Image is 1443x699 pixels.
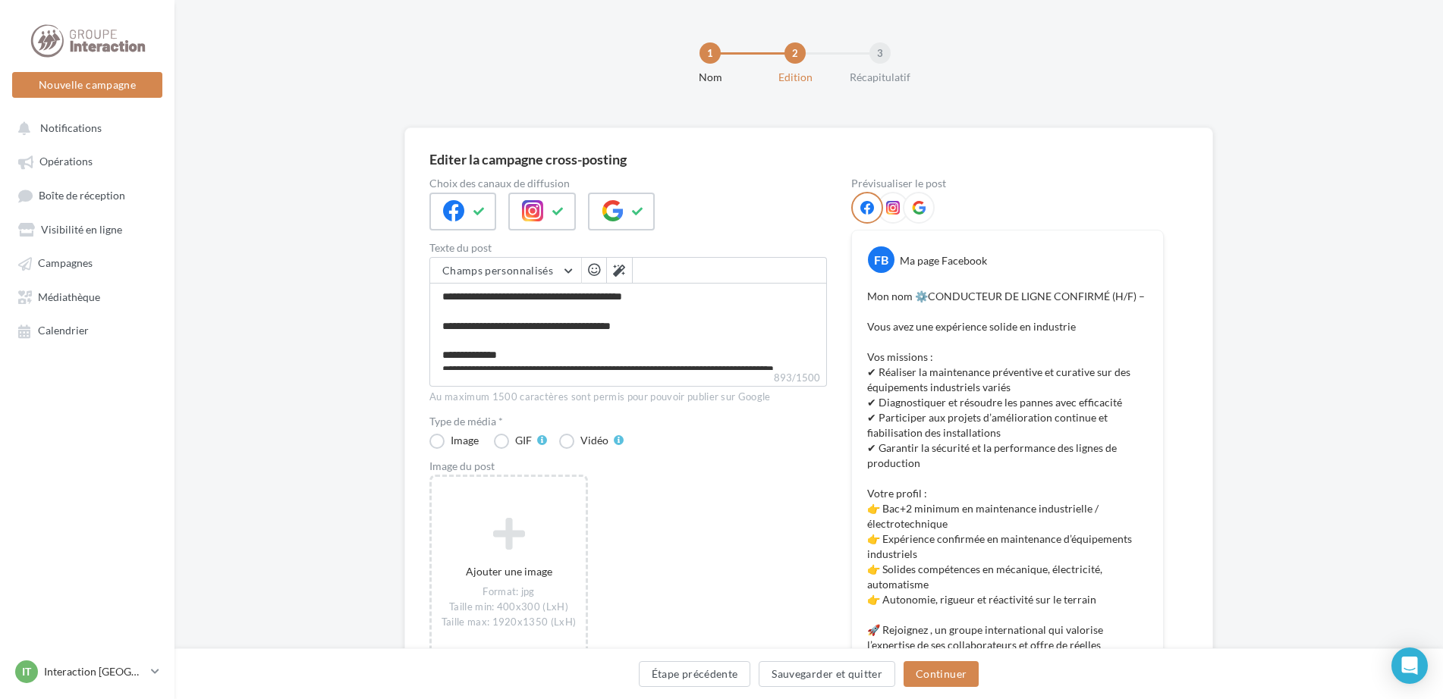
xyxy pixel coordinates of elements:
span: Champs personnalisés [442,264,553,277]
label: Texte du post [429,243,827,253]
label: Type de média * [429,416,827,427]
a: Boîte de réception [9,181,165,209]
div: Image du post [429,461,827,472]
a: Calendrier [9,316,165,343]
div: Editer la campagne cross-posting [429,152,627,166]
div: Récapitulatif [832,70,929,85]
p: Interaction [GEOGRAPHIC_DATA] [44,664,145,679]
span: Calendrier [38,324,89,337]
button: Champs personnalisés [430,258,581,284]
div: Image [451,435,479,446]
div: Edition [747,70,844,85]
label: Choix des canaux de diffusion [429,178,827,189]
span: Notifications [40,121,102,134]
div: Prévisualiser le post [851,178,1164,189]
a: Campagnes [9,249,165,276]
span: Médiathèque [38,290,100,303]
div: Nom [662,70,759,85]
div: Open Intercom Messenger [1391,647,1428,684]
span: Boîte de réception [39,189,125,202]
div: Vidéo [580,435,608,446]
button: Continuer [904,661,979,687]
button: Étape précédente [639,661,751,687]
button: Notifications [9,114,159,141]
span: Visibilité en ligne [41,223,122,236]
button: Sauvegarder et quitter [759,661,895,687]
div: Au maximum 1500 caractères sont permis pour pouvoir publier sur Google [429,390,827,404]
div: 2 [784,42,806,64]
div: GIF [515,435,532,446]
label: 893/1500 [429,370,827,387]
a: Médiathèque [9,283,165,310]
div: FB [868,246,894,273]
div: 3 [869,42,891,64]
span: Campagnes [38,257,93,270]
a: Visibilité en ligne [9,215,165,243]
button: Nouvelle campagne [12,72,162,98]
a: Opérations [9,147,165,174]
span: Opérations [39,155,93,168]
a: IT Interaction [GEOGRAPHIC_DATA] [12,657,162,686]
div: 1 [699,42,721,64]
span: IT [22,664,31,679]
div: Ma page Facebook [900,253,987,268]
